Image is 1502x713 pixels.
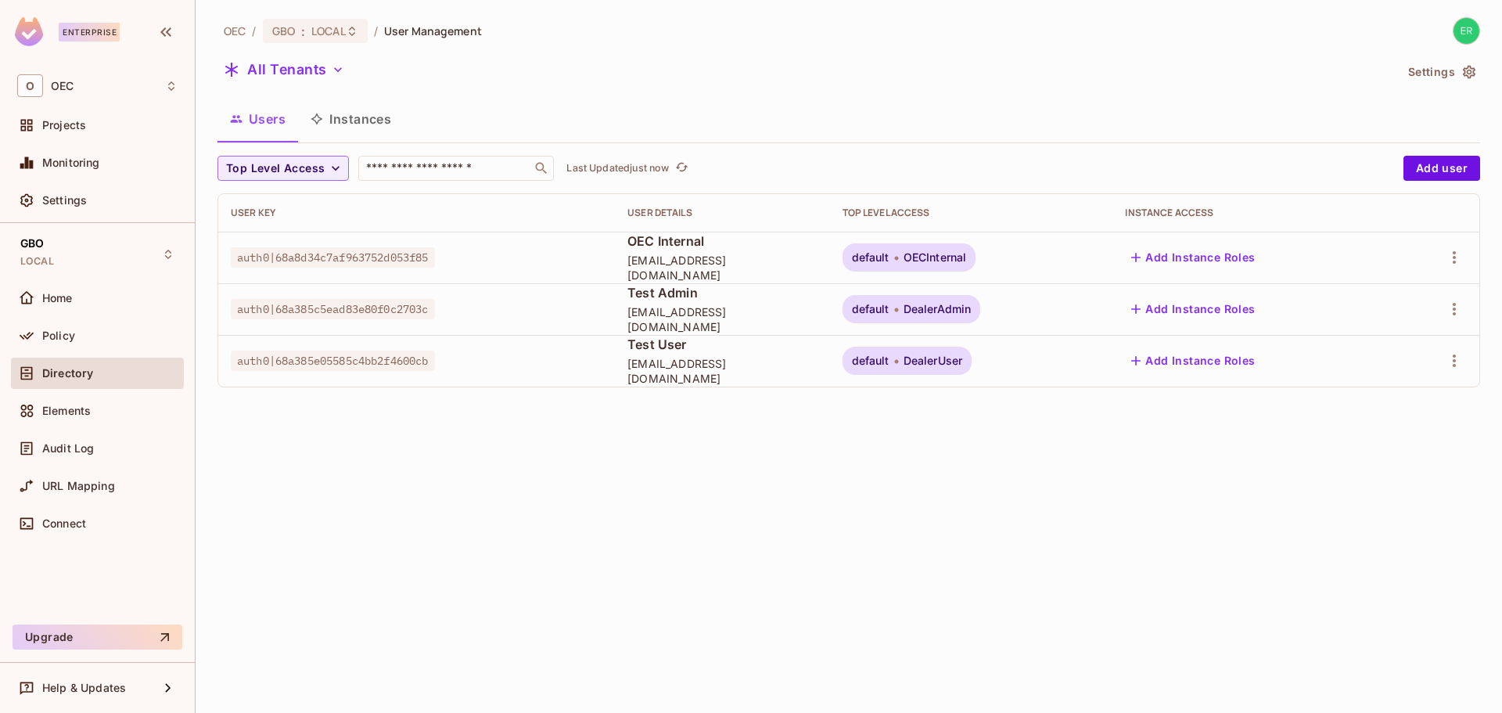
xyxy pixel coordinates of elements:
[272,23,295,38] span: GBO
[1125,245,1261,270] button: Add Instance Roles
[1403,156,1480,181] button: Add user
[298,99,404,139] button: Instances
[904,303,972,315] span: DealerAdmin
[217,57,350,82] button: All Tenants
[384,23,482,38] span: User Management
[904,251,967,264] span: OECInternal
[843,207,1101,219] div: Top Level Access
[42,194,87,207] span: Settings
[675,160,688,176] span: refresh
[627,336,817,353] span: Test User
[42,517,86,530] span: Connect
[669,159,691,178] span: Click to refresh data
[852,251,889,264] span: default
[42,329,75,342] span: Policy
[42,119,86,131] span: Projects
[224,23,246,38] span: the active workspace
[252,23,256,38] li: /
[20,237,44,250] span: GBO
[1125,348,1261,373] button: Add Instance Roles
[226,159,325,178] span: Top Level Access
[231,207,602,219] div: User Key
[20,255,54,268] span: LOCAL
[42,157,100,169] span: Monitoring
[17,74,43,97] span: O
[42,480,115,492] span: URL Mapping
[231,299,435,319] span: auth0|68a385c5ead83e80f0c2703c
[217,156,349,181] button: Top Level Access
[1125,207,1380,219] div: Instance Access
[627,356,817,386] span: [EMAIL_ADDRESS][DOMAIN_NAME]
[231,351,435,371] span: auth0|68a385e05585c4bb2f4600cb
[311,23,346,38] span: LOCAL
[566,162,669,175] p: Last Updated just now
[852,355,889,367] span: default
[15,17,43,46] img: SReyMgAAAABJRU5ErkJggg==
[51,80,74,92] span: Workspace: OEC
[13,625,182,650] button: Upgrade
[42,367,93,380] span: Directory
[42,682,126,694] span: Help & Updates
[374,23,378,38] li: /
[1453,18,1479,44] img: erik.fernandez@oeconnection.com
[672,159,691,178] button: refresh
[42,292,73,304] span: Home
[59,23,120,41] div: Enterprise
[627,284,817,301] span: Test Admin
[1402,59,1480,85] button: Settings
[231,247,435,268] span: auth0|68a8d34c7af963752d053f85
[627,207,817,219] div: User Details
[852,303,889,315] span: default
[627,253,817,283] span: [EMAIL_ADDRESS][DOMAIN_NAME]
[627,232,817,250] span: OEC Internal
[300,25,306,38] span: :
[42,442,94,455] span: Audit Log
[904,355,963,367] span: DealerUser
[627,304,817,334] span: [EMAIL_ADDRESS][DOMAIN_NAME]
[217,99,298,139] button: Users
[42,405,91,417] span: Elements
[1125,297,1261,322] button: Add Instance Roles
